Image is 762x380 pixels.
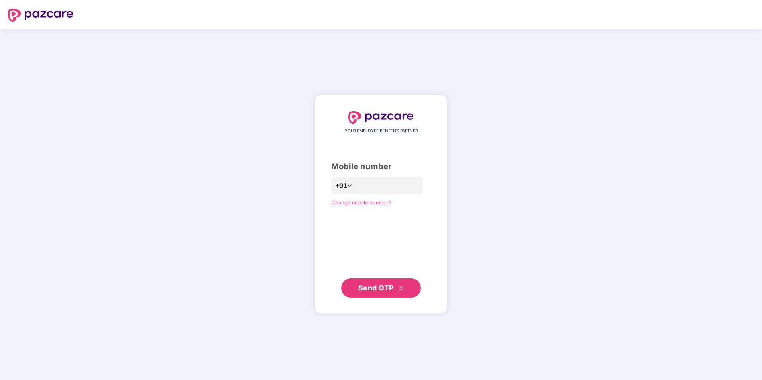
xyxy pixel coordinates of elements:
[347,183,352,188] span: down
[341,278,421,298] button: Send OTPdouble-right
[331,161,431,173] div: Mobile number
[331,199,391,206] a: Change mobile number?
[345,128,418,134] span: YOUR EMPLOYEE BENEFITS PARTNER
[8,9,73,22] img: logo
[335,181,347,191] span: +91
[348,111,414,124] img: logo
[399,286,404,291] span: double-right
[358,284,394,292] span: Send OTP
